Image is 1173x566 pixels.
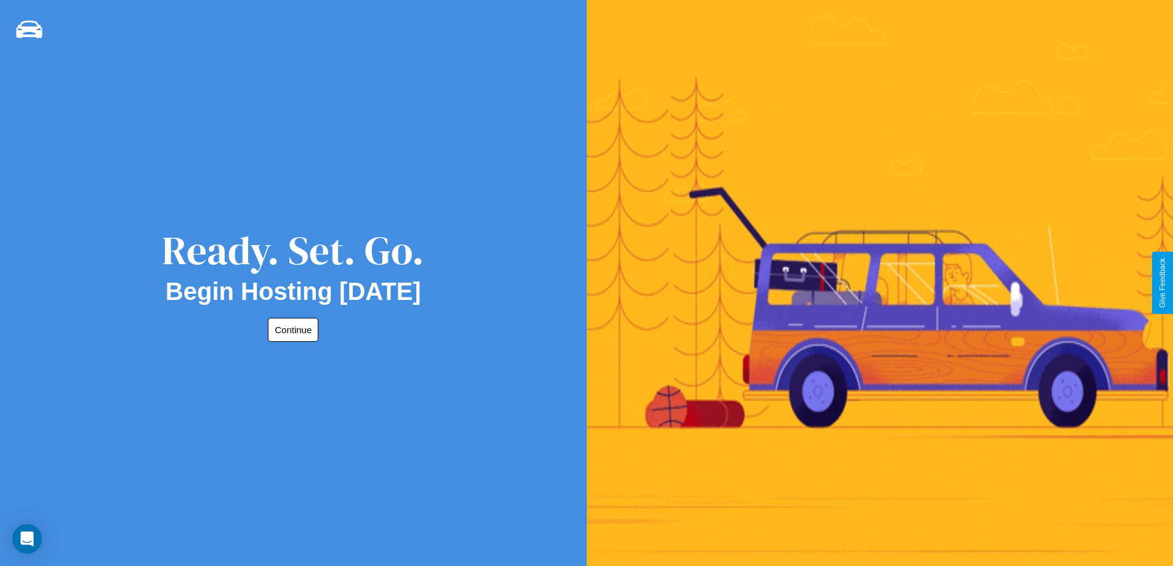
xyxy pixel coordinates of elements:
button: Continue [268,318,318,342]
div: Give Feedback [1158,258,1167,308]
h2: Begin Hosting [DATE] [166,278,421,305]
div: Ready. Set. Go. [162,223,424,278]
div: Open Intercom Messenger [12,524,42,554]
